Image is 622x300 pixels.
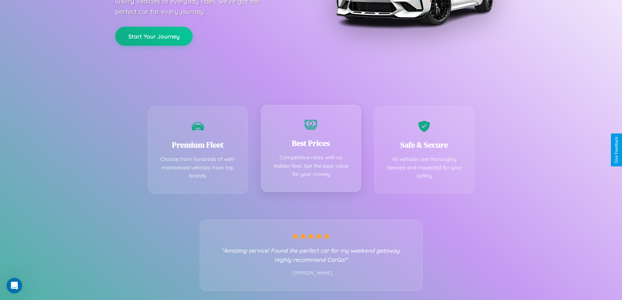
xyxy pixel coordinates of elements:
button: Start Your Journey [115,27,193,46]
h3: Premium Fleet [158,139,238,150]
iframe: Intercom live chat [7,278,22,293]
p: All vehicles are thoroughly cleaned and inspected for your safety [384,155,464,180]
p: Choose from hundreds of well-maintained vehicles from top brands [158,155,238,180]
p: "Amazing service! Found the perfect car for my weekend getaway. Highly recommend CarGo!" [213,246,409,264]
p: Competitive rates with no hidden fees. Get the best value for your money [271,153,351,179]
h3: Best Prices [271,138,351,149]
h3: Safe & Secure [384,139,464,150]
div: Give Feedback [614,137,619,163]
p: - [PERSON_NAME] [213,269,409,277]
